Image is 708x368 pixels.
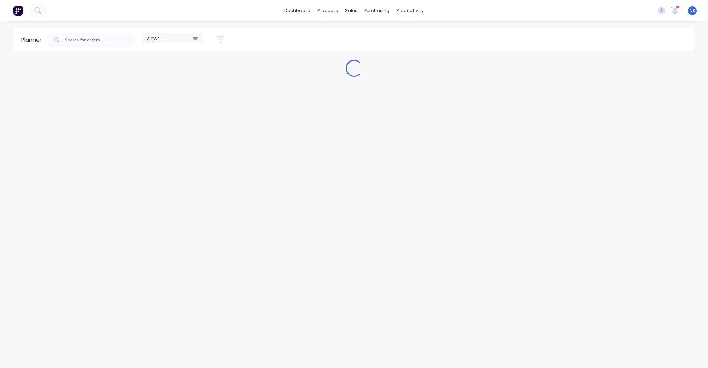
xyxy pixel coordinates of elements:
span: NK [689,7,695,14]
input: Search for orders... [65,33,135,47]
div: sales [341,5,361,16]
img: Factory [13,5,23,16]
div: productivity [393,5,427,16]
div: Planner [21,36,45,44]
div: purchasing [361,5,393,16]
span: Views [146,35,160,42]
a: dashboard [281,5,314,16]
div: products [314,5,341,16]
